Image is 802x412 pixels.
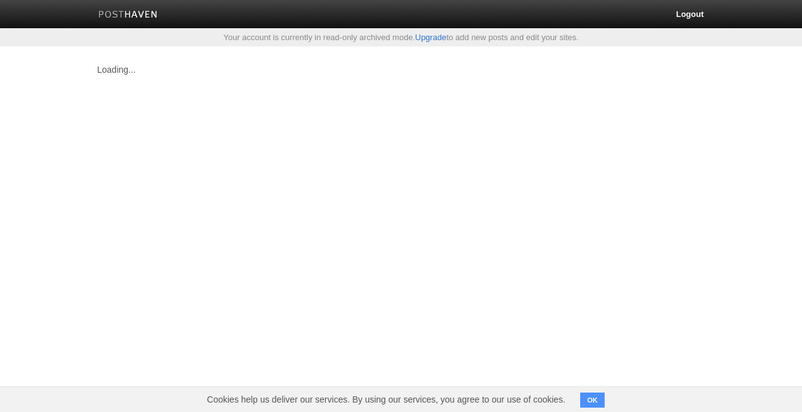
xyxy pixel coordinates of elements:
[580,393,605,408] button: OK
[415,33,447,42] a: Upgrade
[194,387,578,412] span: Cookies help us deliver our services. By using our services, you agree to our use of cookies.
[88,33,714,41] div: Your account is currently in read-only archived mode. to add new posts and edit your sites.
[98,11,158,20] img: Posthaven-bar
[97,65,705,74] form: Loading...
